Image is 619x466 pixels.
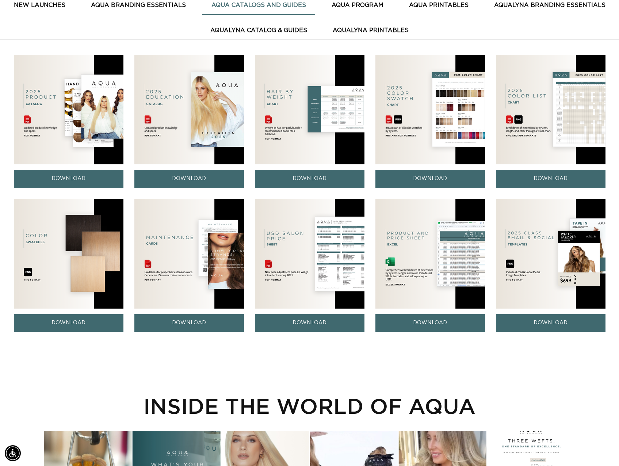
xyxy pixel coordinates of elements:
[5,445,21,461] div: Accessibility Menu
[44,393,575,418] h2: INSIDE THE WORLD OF AQUA
[375,314,485,332] a: DOWNLOAD
[375,170,485,188] a: DOWNLOAD
[324,22,418,39] button: AquaLyna Printables
[134,314,244,332] a: DOWNLOAD
[582,431,619,466] iframe: Chat Widget
[134,170,244,188] a: DOWNLOAD
[496,170,605,188] a: DOWNLOAD
[496,314,605,332] a: DOWNLOAD
[14,314,123,332] a: DOWNLOAD
[255,170,364,188] a: DOWNLOAD
[201,22,316,39] button: AquaLyna Catalog & Guides
[14,170,123,188] a: DOWNLOAD
[255,314,364,332] a: DOWNLOAD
